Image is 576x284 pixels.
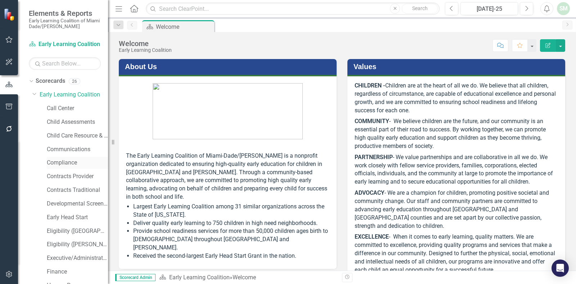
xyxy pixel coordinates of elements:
[354,63,562,71] h3: Values
[159,274,337,282] div: »
[47,145,108,154] a: Communications
[460,2,518,15] button: [DATE]-25
[133,227,329,252] li: Provide school readiness services for more than 50,000 children ages birth to [DEMOGRAPHIC_DATA] ...
[40,91,108,99] a: Early Learning Coalition
[146,3,440,15] input: Search ClearPoint...
[402,4,438,14] button: Search
[355,188,558,231] p: - We are a champion for children, promoting positive societal and community change. Our staff and...
[355,233,389,240] strong: EXCELLENCE
[29,18,101,30] small: Early Learning Coalition of Miami Dade/[PERSON_NAME]
[47,200,108,208] a: Developmental Screening Compliance
[355,82,558,116] p: Children are at the heart of all we do. We believe that all children, regardless of circumstance,...
[156,22,212,31] div: Welcome
[355,231,558,275] p: - When it comes to early learning, quality matters. We are committed to excellence, providing qua...
[47,254,108,262] a: Executive/Administrative
[126,152,327,200] span: The Early Learning Coalition of Miami-Dade/[PERSON_NAME] is a nonprofit organization dedicated to...
[557,2,570,15] button: SM
[169,274,230,281] a: Early Learning Coalition
[355,118,389,125] strong: COMMUNITY
[233,274,256,281] div: Welcome
[133,219,329,227] li: Deliver quality early learning to 750 children in high need neighborhoods.
[4,8,16,21] img: ClearPoint Strategy
[29,57,101,70] input: Search Below...
[412,5,428,11] span: Search
[355,189,384,196] strong: ADVOCACY
[29,40,101,49] a: Early Learning Coalition
[47,104,108,113] a: Call Center
[29,9,101,18] span: Elements & Reports
[47,118,108,126] a: Child Assessments
[119,48,172,53] div: Early Learning Coalition
[133,203,329,219] li: Largest Early Learning Coalition among 31 similar organizations across the State of [US_STATE].
[125,63,333,71] h3: About Us
[47,227,108,235] a: Eligibility ([GEOGRAPHIC_DATA])
[463,5,516,13] div: [DATE]-25
[115,274,156,281] span: Scorecard Admin
[153,83,303,139] img: ELC_logo.jpg
[36,77,65,85] a: Scorecards
[47,240,108,249] a: Eligibility ([PERSON_NAME])
[69,78,80,84] div: 26
[47,159,108,167] a: Compliance
[47,268,108,276] a: Finance
[47,186,108,194] a: Contracts Traditional
[355,152,558,188] p: - We value partnerships and are collaborative in all we do. We work closely with fellow service p...
[552,260,569,277] div: Open Intercom Messenger
[47,132,108,140] a: Child Care Resource & Referral (CCR&R)
[355,154,393,161] strong: PARTNERSHIP
[47,213,108,222] a: Early Head Start
[355,116,558,152] p: - We believe children are the future, and our community is an essential part of their road to suc...
[119,40,172,48] div: Welcome
[47,172,108,181] a: Contracts Provider
[133,252,329,260] li: Received the second-largest Early Head Start Grant in the nation.
[355,82,385,89] strong: CHILDREN -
